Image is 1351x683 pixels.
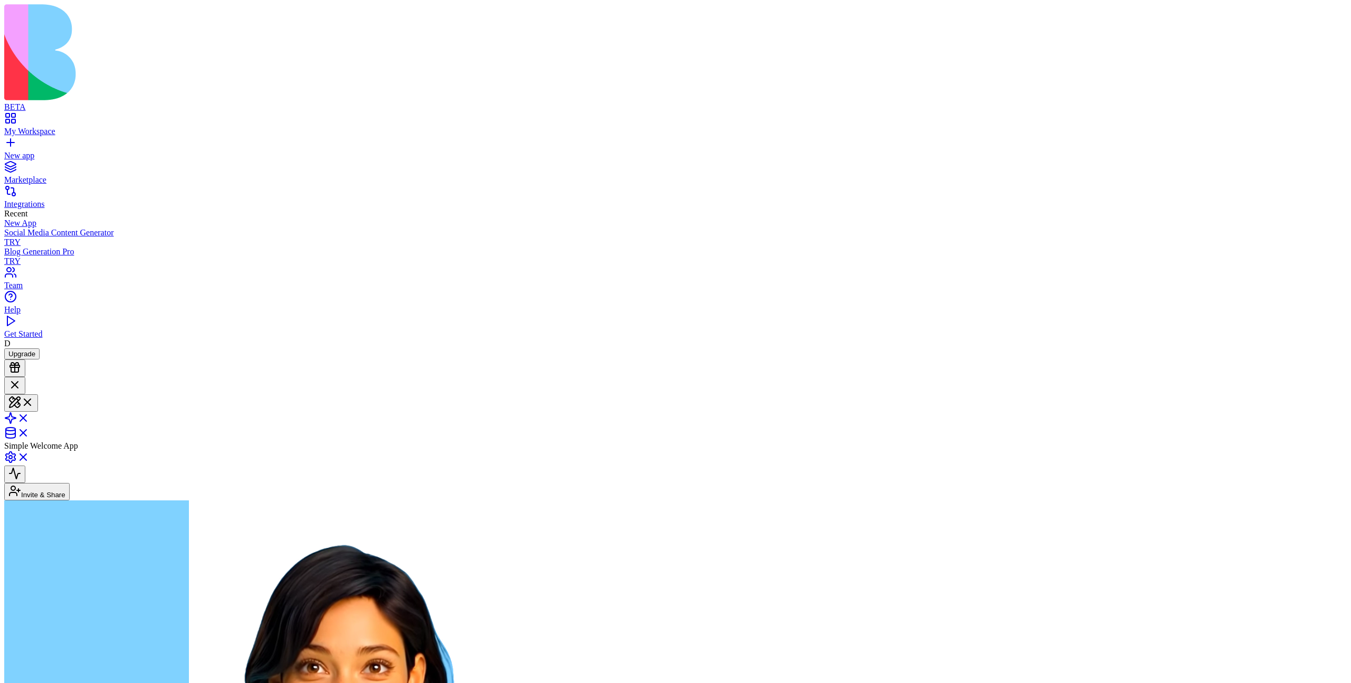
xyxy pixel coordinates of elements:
[4,483,70,500] button: Invite & Share
[4,102,1347,112] div: BETA
[4,93,1347,112] a: BETA
[4,320,1347,339] a: Get Started
[4,247,1347,266] a: Blog Generation ProTRY
[4,4,429,100] img: logo
[4,141,1347,160] a: New app
[4,349,40,358] a: Upgrade
[4,305,1347,315] div: Help
[4,127,1347,136] div: My Workspace
[4,151,1347,160] div: New app
[4,117,1347,136] a: My Workspace
[4,296,1347,315] a: Help
[4,271,1347,290] a: Team
[4,228,1347,238] div: Social Media Content Generator
[4,257,1347,266] div: TRY
[4,281,1347,290] div: Team
[4,441,78,450] span: Simple Welcome App
[4,339,11,348] span: D
[4,348,40,359] button: Upgrade
[4,200,1347,209] div: Integrations
[4,329,1347,339] div: Get Started
[4,190,1347,209] a: Integrations
[4,238,1347,247] div: TRY
[4,175,1347,185] div: Marketplace
[4,247,1347,257] div: Blog Generation Pro
[4,228,1347,247] a: Social Media Content GeneratorTRY
[4,209,27,218] span: Recent
[4,166,1347,185] a: Marketplace
[4,219,1347,228] a: New App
